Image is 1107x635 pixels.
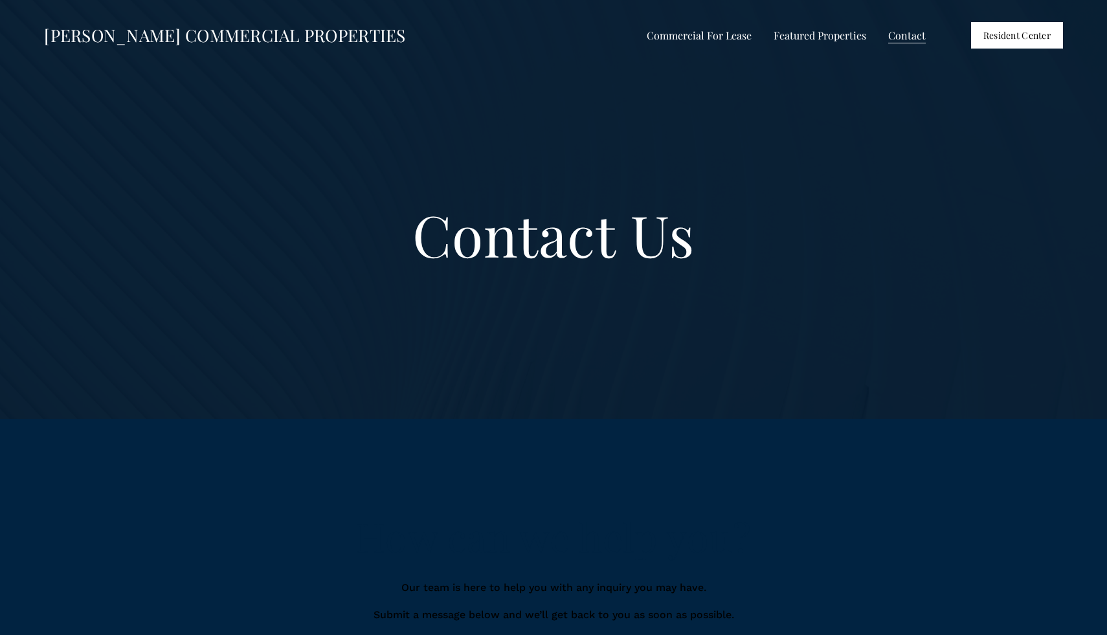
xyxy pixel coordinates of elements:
span: Commercial For Lease [647,27,752,44]
p: Our team is here to help you with any inquiry you may have. [172,579,934,596]
span: Featured Properties [774,27,866,44]
a: folder dropdown [647,26,752,45]
a: [PERSON_NAME] COMMERCIAL PROPERTIES [44,24,405,47]
p: Submit a message below and we’ll get back to you as soon as possible. [172,607,934,623]
a: folder dropdown [774,26,866,45]
h2: How can we help you? [172,515,934,559]
a: Resident Center [971,22,1063,48]
h1: Contact Us [172,205,934,264]
a: Contact [888,26,926,45]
